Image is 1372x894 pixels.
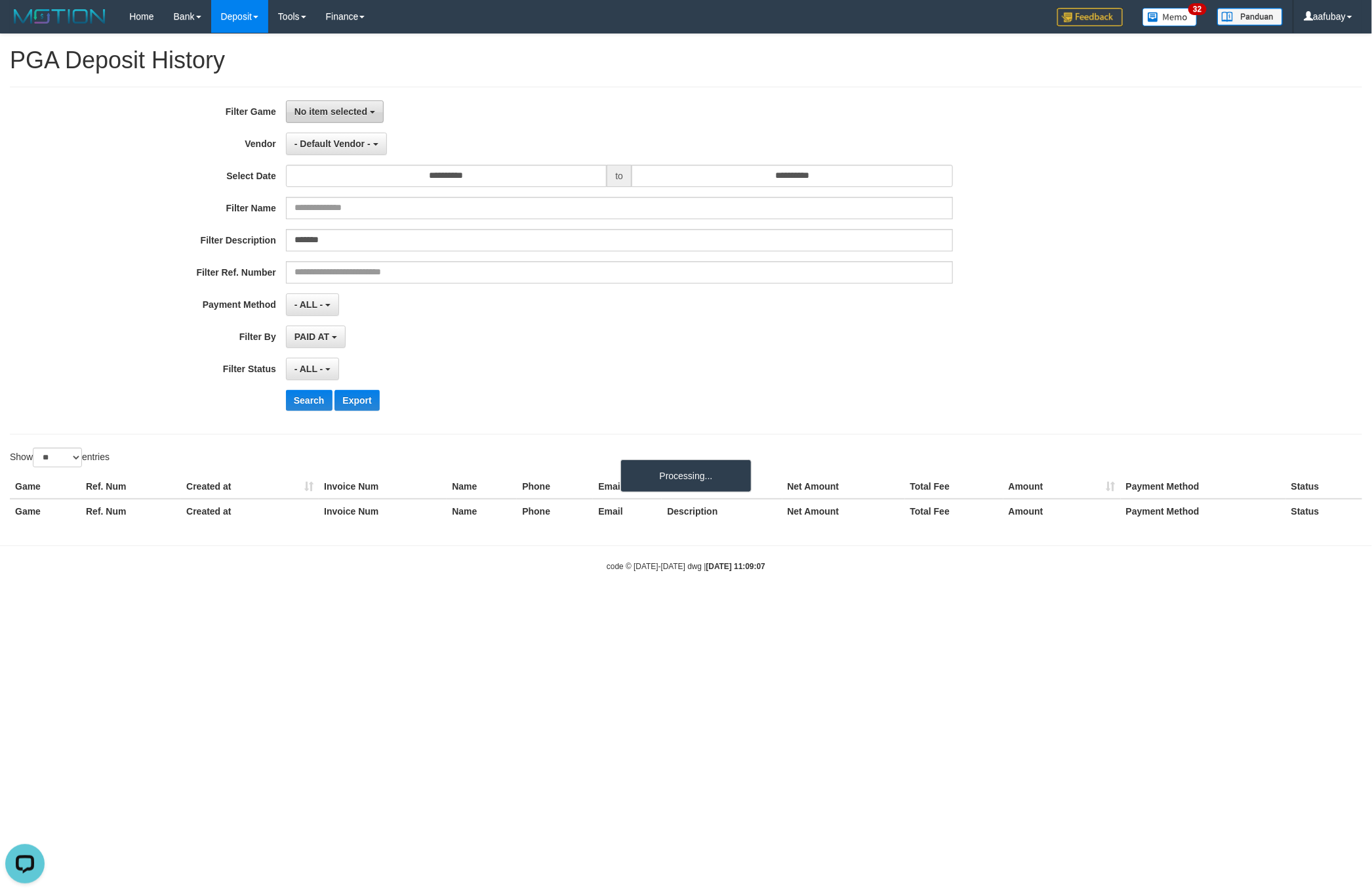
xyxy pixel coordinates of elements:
[294,299,323,310] span: - ALL -
[1003,475,1121,499] th: Amount
[905,475,1003,499] th: Total Fee
[10,499,81,523] th: Game
[1188,3,1206,15] span: 32
[607,165,632,187] span: to
[334,390,379,411] button: Export
[10,448,110,467] label: Show entries
[593,499,662,523] th: Email
[319,475,447,499] th: Invoice Num
[10,7,110,26] img: MOTION_logo.png
[81,475,181,499] th: Ref. Num
[33,448,82,467] select: Showentries
[319,499,447,523] th: Invoice Num
[181,499,319,523] th: Created at
[662,499,782,523] th: Description
[181,475,319,499] th: Created at
[620,459,752,492] div: Processing...
[81,499,181,523] th: Ref. Num
[1057,8,1123,26] img: Feedback.jpg
[447,499,517,523] th: Name
[286,358,339,380] button: - ALL -
[782,499,905,523] th: Net Amount
[286,293,339,316] button: - ALL -
[294,331,329,342] span: PAID AT
[905,499,1003,523] th: Total Fee
[607,562,765,571] small: code © [DATE]-[DATE] dwg |
[1217,8,1283,26] img: panduan.png
[10,475,81,499] th: Game
[1286,475,1362,499] th: Status
[10,47,1362,74] h1: PGA Deposit History
[294,138,371,149] span: - Default Vendor -
[517,499,593,523] th: Phone
[294,364,323,374] span: - ALL -
[5,5,45,45] button: Open LiveChat chat widget
[294,106,367,117] span: No item selected
[706,562,765,571] strong: [DATE] 11:09:07
[286,133,387,155] button: - Default Vendor -
[286,326,346,348] button: PAID AT
[1121,499,1286,523] th: Payment Method
[782,475,905,499] th: Net Amount
[593,475,662,499] th: Email
[286,390,333,411] button: Search
[1003,499,1121,523] th: Amount
[1142,8,1198,26] img: Button%20Memo.svg
[447,475,517,499] th: Name
[286,100,384,123] button: No item selected
[1121,475,1286,499] th: Payment Method
[517,475,593,499] th: Phone
[1286,499,1362,523] th: Status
